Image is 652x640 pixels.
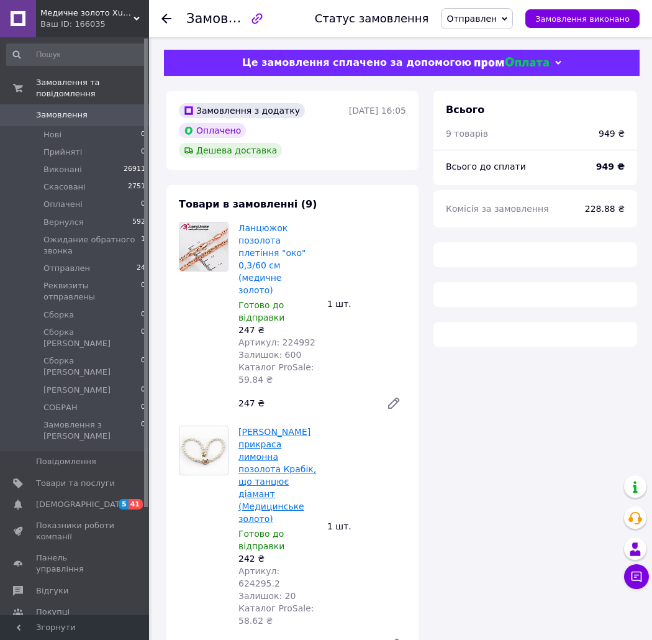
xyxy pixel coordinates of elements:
span: Медичне золото Xuping і Біжутерія оптом [40,7,134,19]
button: Замовлення виконано [525,9,640,28]
a: Редагувати [381,391,406,416]
span: 0 [141,199,145,210]
div: Дешева доставка [179,143,282,158]
span: Артикул: 624295.2 [238,566,280,588]
span: Залишок: 600 [238,350,301,360]
span: Відгуки [36,585,68,597]
img: evopay logo [474,57,549,69]
span: 1 [141,234,145,257]
span: 9 товарів [446,129,488,139]
span: 0 [141,129,145,140]
span: Готово до відправки [238,529,284,551]
div: 247 ₴ [233,395,376,412]
span: Всього [446,104,484,116]
div: 247 ₴ [238,324,317,336]
span: Всього до сплати [446,162,526,171]
span: 592 [132,217,145,228]
span: 26911 [124,164,145,175]
span: Товари та послуги [36,478,115,489]
span: 24 [137,263,145,274]
div: Статус замовлення [315,12,429,25]
span: Покупці [36,606,70,618]
div: 242 ₴ [238,552,317,565]
img: Перлова прикраса лимонна позолота Крабік, що танцює діамант (Медицинське золото) [179,426,228,475]
span: Товари в замовленні (9) [179,198,317,210]
span: Скасовані [43,181,86,193]
span: Готово до відправки [238,300,284,322]
span: Залишок: 20 [238,591,296,601]
span: Каталог ProSale: 59.84 ₴ [238,362,314,385]
div: Замовлення з додатку [179,103,305,118]
div: Ваш ID: 166035 [40,19,149,30]
span: Це замовлення сплачено за допомогою [242,57,471,68]
span: 228.88 ₴ [585,204,625,214]
time: [DATE] 16:05 [349,106,406,116]
span: [DEMOGRAPHIC_DATA] [36,499,128,510]
div: Оплачено [179,123,246,138]
div: 1 шт. [322,295,411,313]
span: 0 [141,280,145,303]
span: Замовлення [36,109,88,121]
span: Отправлен [446,14,497,24]
span: Артикул: 224992 [238,337,315,347]
span: Каталог ProSale: 58.62 ₴ [238,603,314,626]
button: Чат з покупцем [624,564,649,589]
span: Комісія за замовлення [446,204,549,214]
span: 5 [119,499,129,510]
span: Замовлення та повідомлення [36,77,149,99]
span: Показники роботи компанії [36,520,115,542]
span: 0 [141,327,145,349]
span: СОБРАН [43,402,78,413]
span: Нові [43,129,61,140]
span: Панель управління [36,552,115,575]
span: Ожидание обратного звонка [43,234,141,257]
span: Сборка [PERSON_NAME] [43,355,141,378]
a: [PERSON_NAME] прикраса лимонна позолота Крабік, що танцює діамант (Медицинське золото) [238,427,316,524]
span: Вернулся [43,217,84,228]
span: 2751 [128,181,145,193]
span: [PERSON_NAME] [43,385,111,396]
span: 0 [141,385,145,396]
span: Сборка [PERSON_NAME] [43,327,141,349]
img: Ланцюжок позолота плетіння "око" 0,3/60 см (медичне золото) [179,222,228,271]
span: Реквизиты отправлены [43,280,141,303]
span: 0 [141,419,145,442]
span: 0 [141,309,145,321]
div: Повернутися назад [161,12,171,25]
span: Виконані [43,164,82,175]
span: Отправлен [43,263,90,274]
span: Замовлення виконано [535,14,630,24]
input: Пошук [6,43,147,66]
span: 0 [141,355,145,378]
span: Замовлення [186,11,269,26]
a: Ланцюжок позолота плетіння "око" 0,3/60 см (медичне золото) [238,223,306,295]
b: 949 ₴ [596,162,625,171]
div: 949 ₴ [599,127,625,140]
span: Повідомлення [36,456,96,467]
span: Прийняті [43,147,82,158]
span: Замовлення з [PERSON_NAME] [43,419,141,442]
span: 41 [129,499,143,510]
span: Сборка [43,309,74,321]
span: 0 [141,147,145,158]
span: Оплачені [43,199,83,210]
span: 0 [141,402,145,413]
div: 1 шт. [322,518,411,535]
